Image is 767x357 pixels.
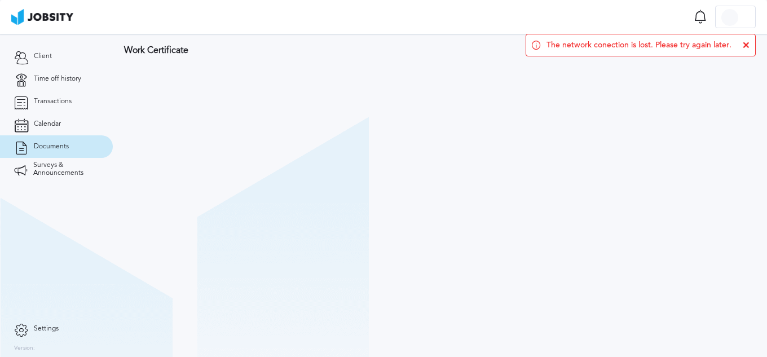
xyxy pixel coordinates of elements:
span: Surveys & Announcements [33,161,99,177]
span: Documents [34,143,69,151]
span: Calendar [34,120,61,128]
img: ab4bad089aa723f57921c736e9817d99.png [11,9,73,25]
span: Transactions [34,98,72,105]
span: Client [34,52,52,60]
span: The network conection is lost. Please try again later. [546,41,731,50]
label: Version: [14,345,35,352]
h3: Work Certificate [124,45,756,55]
span: Settings [34,325,59,333]
span: Time off history [34,75,81,83]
